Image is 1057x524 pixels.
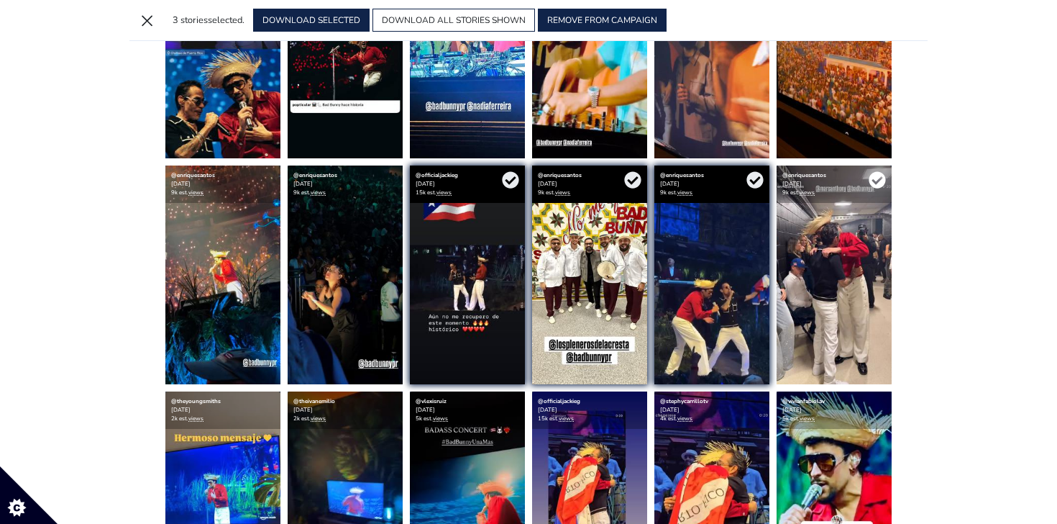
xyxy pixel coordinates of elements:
[436,189,452,196] a: views
[555,189,570,196] a: views
[171,397,221,405] a: @theyoungsmiths
[654,392,769,429] div: [DATE] 4k est.
[180,14,208,27] span: stories
[173,14,178,27] span: 3
[288,392,403,429] div: [DATE] 2k est.
[293,171,337,179] a: @enriquesantos
[188,415,203,423] a: views
[538,9,667,32] button: REMOVE FROM CAMPAIGN
[777,392,892,429] div: [DATE] 5k est.
[293,397,335,405] a: @theivanemilio
[777,166,892,203] div: [DATE] 9k est.
[800,189,815,196] a: views
[782,397,825,405] a: @vivianfabiolav
[188,189,203,196] a: views
[660,397,708,405] a: @stephycarrillotv
[800,415,815,423] a: views
[288,166,403,203] div: [DATE] 9k est.
[165,166,280,203] div: [DATE] 9k est.
[538,171,582,179] a: @enriquesantos
[532,392,647,429] div: [DATE] 15k est.
[532,166,647,203] div: [DATE] 9k est.
[253,9,370,32] button: DOWNLOAD SELECTED
[171,171,215,179] a: @enriquesantos
[416,397,447,405] a: @vlexisruiz
[782,171,826,179] a: @enriquesantos
[372,9,535,32] button: DOWNLOAD ALL STORIES SHOWN
[410,166,525,203] div: [DATE] 15k est.
[660,171,704,179] a: @enriquesantos
[311,415,326,423] a: views
[173,14,244,27] div: selected.
[677,415,692,423] a: views
[135,9,158,32] button: ×
[559,415,574,423] a: views
[165,392,280,429] div: [DATE] 2k est.
[311,189,326,196] a: views
[410,392,525,429] div: [DATE] 5k est.
[677,189,692,196] a: views
[433,415,448,423] a: views
[416,171,458,179] a: @officialjackieg
[654,166,769,203] div: [DATE] 9k est.
[538,397,580,405] a: @officialjackieg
